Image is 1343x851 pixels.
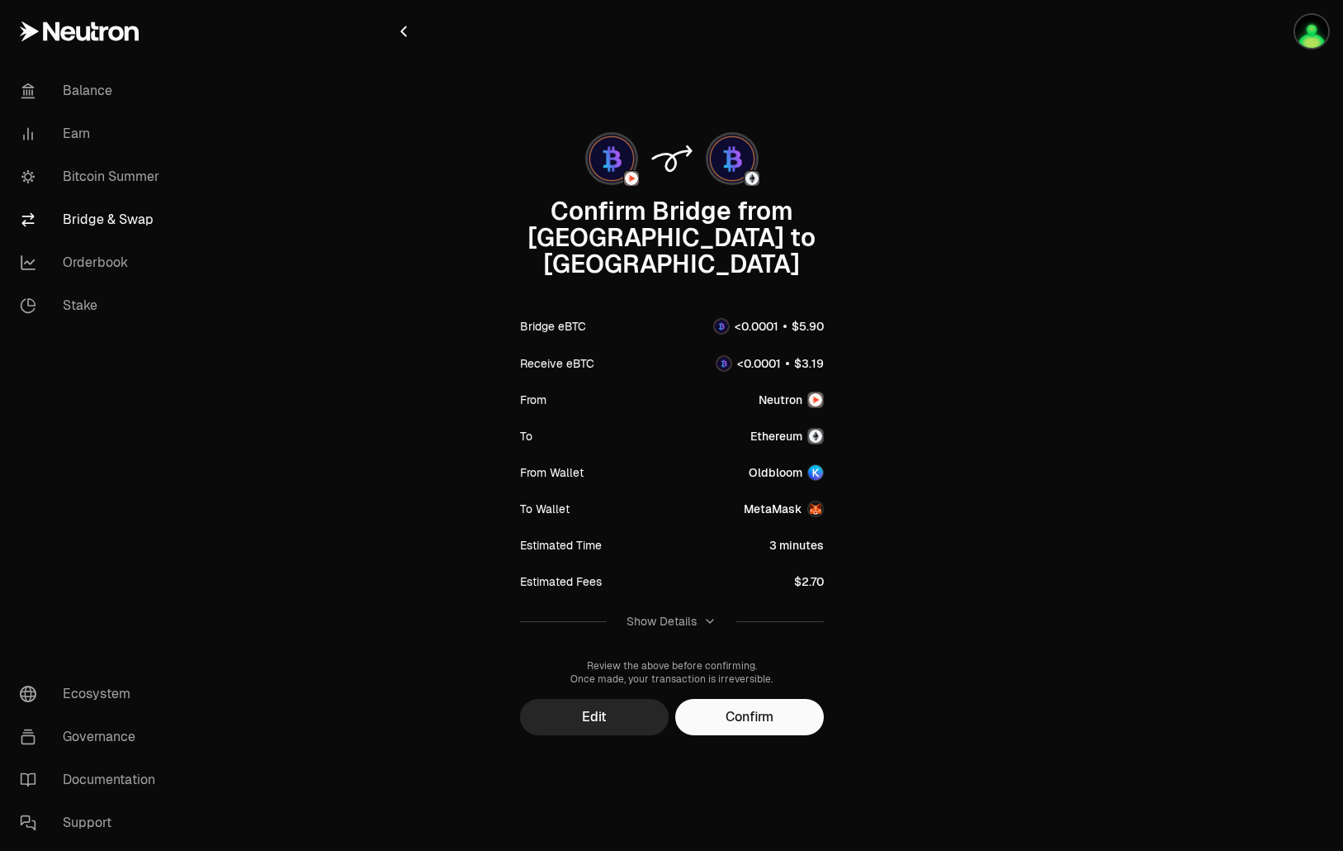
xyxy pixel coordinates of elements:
img: Neutron Logo [625,172,638,185]
img: Ethereum Logo [745,172,759,185]
button: Edit [520,699,669,735]
img: Account Image [808,465,823,480]
img: eBTC Logo [588,135,636,183]
a: Balance [7,69,178,112]
button: OldbloomAccount Image [749,464,824,481]
div: MetaMask [744,501,802,517]
div: $2.70 [794,573,824,590]
div: Bridge eBTC [520,318,586,335]
a: Orderbook [7,241,178,284]
a: Bridge & Swap [7,198,178,241]
img: Oldbloom [1295,15,1328,48]
img: eBTC Logo [716,356,731,371]
a: Governance [7,716,178,758]
div: To Wallet [520,501,570,517]
a: Bitcoin Summer [7,155,178,198]
a: Documentation [7,758,178,801]
a: Support [7,801,178,844]
div: 3 minutes [769,537,824,554]
img: Account Image [808,502,823,516]
img: eBTC Logo [708,135,756,183]
span: Neutron [759,392,802,408]
div: Confirm Bridge from [GEOGRAPHIC_DATA] to [GEOGRAPHIC_DATA] [520,198,824,278]
div: Show Details [627,613,697,630]
div: From Wallet [520,464,584,481]
div: Receive eBTC [520,355,594,372]
div: Review the above before confirming. Once made, your transaction is irreversible. [520,659,824,686]
button: Confirm [675,699,824,735]
img: Ethereum Logo [809,430,822,443]
div: Oldbloom [749,464,802,481]
img: Neutron Logo [809,393,822,406]
button: MetaMaskAccount Image [744,501,824,517]
div: To [520,428,532,445]
a: Stake [7,284,178,327]
button: Show Details [520,600,824,643]
a: Earn [7,112,178,155]
div: Estimated Time [520,537,602,554]
div: From [520,392,546,408]
div: Estimated Fees [520,573,602,590]
a: Ecosystem [7,673,178,716]
img: eBTC Logo [714,319,729,334]
span: Ethereum [750,428,802,445]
